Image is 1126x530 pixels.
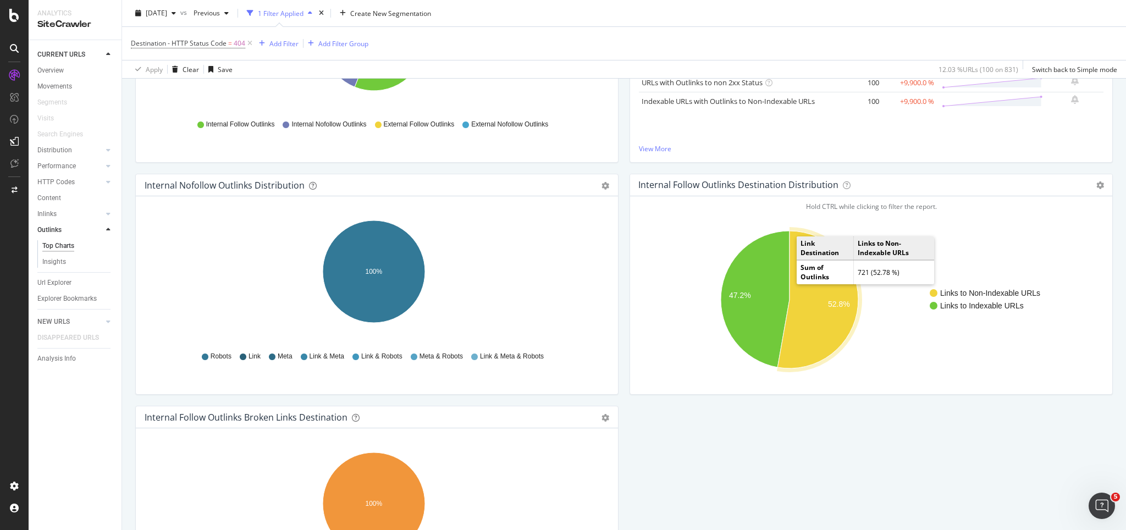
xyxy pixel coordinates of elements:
[145,180,305,191] div: Internal Nofollow Outlinks Distribution
[882,73,937,92] td: +9,900.0 %
[729,291,751,300] text: 47.2%
[37,9,113,18] div: Analytics
[26,300,202,320] li: Ajoutez les colonnes suivantes : et
[37,277,71,289] div: Url Explorer
[189,356,206,373] button: Envoyer un message…
[642,96,815,106] a: Indexable URLs with Outlinks to Non-Indexable URLs
[37,192,114,204] a: Content
[37,353,76,365] div: Analysis Info
[420,352,463,361] span: Meta & Robots
[37,208,103,220] a: Inlinks
[882,92,937,111] td: +9,900.0 %
[26,121,202,131] li: Allez dans >
[37,129,94,140] a: Search Engines
[18,105,152,114] span: Méthode 1 : Via le rapport Outlinks
[797,261,853,284] td: Sum of Outlinks
[145,214,603,341] div: A chart.
[1032,64,1117,74] div: Switch back to Simple mode
[131,38,227,48] span: Destination - HTTP Status Code
[37,129,83,140] div: Search Engines
[37,293,114,305] a: Explorer Bookmarks
[101,311,119,330] button: Scroll to bottom
[31,8,49,26] img: Profile image for Customer Support
[838,92,882,111] td: 100
[366,500,383,507] text: 100%
[480,352,544,361] span: Link & Meta & Robots
[180,7,189,16] span: vs
[255,37,299,50] button: Add Filter
[146,8,167,18] span: 2025 Oct. 13th
[1071,76,1079,85] div: bell-plus
[242,4,317,22] button: 1 Filter Applied
[278,352,292,361] span: Meta
[642,78,763,87] a: URLs with Outlinks to non 2xx Status
[37,176,75,188] div: HTTP Codes
[269,38,299,48] div: Add Filter
[1096,181,1104,189] i: Options
[37,192,61,204] div: Content
[638,178,838,192] h4: Internal Follow Outlinks Destination Distribution
[366,268,383,275] text: 100%
[37,49,103,60] a: CURRENT URLS
[37,224,103,236] a: Outlinks
[131,60,163,78] button: Apply
[37,293,97,305] div: Explorer Bookmarks
[838,73,882,92] td: 100
[37,97,78,108] a: Segments
[797,236,853,260] td: Link Destination
[189,8,220,18] span: Previous
[939,64,1018,74] div: 12.03 % URLs ( 100 on 831 )
[37,332,110,344] a: DISAPPEARED URLS
[145,412,347,423] div: Internal Follow Outlinks Broken Links Destination
[828,300,850,308] text: 52.8%
[211,352,231,361] span: Robots
[37,316,103,328] a: NEW URLS
[318,38,368,48] div: Add Filter Group
[9,60,211,414] div: Customer Support dit…
[37,224,62,236] div: Outlinks
[37,18,113,31] div: SiteCrawler
[193,7,213,26] div: Fermer
[37,161,103,172] a: Performance
[42,240,114,252] a: Top Charts
[42,240,74,252] div: Top Charts
[291,120,366,129] span: Internal Nofollow Outlinks
[384,120,455,129] span: External Follow Outlinks
[1111,493,1120,501] span: 5
[639,144,1103,153] a: View More
[65,122,115,130] b: SiteCrawler
[26,167,202,198] li: Ajoutez un filtre pour ne voir que les pages de destination avec un code de statut HTTP 404
[7,7,28,27] button: go back
[853,261,934,284] td: 721 (52.78 %)
[471,120,548,129] span: External Nofollow Outlinks
[335,4,435,22] button: Create New Segmentation
[26,263,202,274] li: Naviguez vers >
[37,161,76,172] div: Performance
[9,60,211,413] div: Pour identifier les URLs et les ancres qui pointent vers des pages 404, voici la procédure à suiv...
[80,264,131,273] b: SiteCrawler
[37,277,114,289] a: Url Explorer
[303,37,368,50] button: Add Filter Group
[37,113,54,124] div: Visits
[18,326,108,335] span: Pour les ancres de liens
[146,64,163,74] div: Apply
[53,13,169,30] p: L'équipe peut également vous aider
[172,7,193,27] button: Accueil
[37,332,99,344] div: DISAPPEARED URLS
[42,256,114,268] a: Insights
[940,289,1040,297] text: Links to Non-Indexable URLs
[249,352,261,361] span: Link
[639,214,1097,385] div: A chart.
[189,4,233,22] button: Previous
[70,360,79,369] button: Start recording
[1028,60,1117,78] button: Switch back to Simple mode
[161,123,169,131] a: Source reference 9276044:
[17,360,26,369] button: Télécharger la pièce jointe
[26,277,202,297] li: Cliquez sur la section 404 du graphique ou sur le lien "404 URLs"
[37,113,65,124] a: Visits
[26,201,202,241] li: Ajoutez une colonne pour la destination de chaque lien interne afin de voir chaque page et le lie...
[168,60,199,78] button: Clear
[361,352,402,361] span: Link & Robots
[183,64,199,74] div: Clear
